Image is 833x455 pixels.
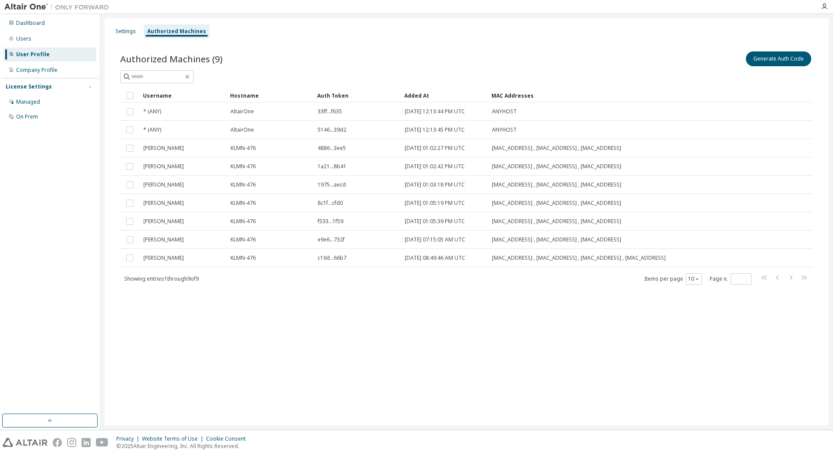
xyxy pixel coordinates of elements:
[16,51,50,58] div: User Profile
[116,435,142,442] div: Privacy
[405,255,465,261] span: [DATE] 08:49:46 AM UTC
[143,200,184,207] span: [PERSON_NAME]
[405,145,465,152] span: [DATE] 01:02:27 PM UTC
[230,181,256,188] span: KLMN-476
[116,442,251,450] p: © 2025 Altair Engineering, Inc. All Rights Reserved.
[230,108,254,115] span: AltairOne
[206,435,251,442] div: Cookie Consent
[16,98,40,105] div: Managed
[143,108,161,115] span: * (ANY)
[147,28,206,35] div: Authorized Machines
[16,113,38,120] div: On Prem
[318,200,343,207] span: 8c1f...cfd0
[143,145,184,152] span: [PERSON_NAME]
[143,236,184,243] span: [PERSON_NAME]
[230,255,256,261] span: KLMN-476
[16,35,31,42] div: Users
[318,255,346,261] span: c19d...66b7
[230,145,256,152] span: KLMN-476
[3,438,47,447] img: altair_logo.svg
[492,255,666,261] span: [MAC_ADDRESS] , [MAC_ADDRESS] , [MAC_ADDRESS] , [MAC_ADDRESS]
[6,83,52,90] div: License Settings
[16,67,58,74] div: Company Profile
[317,88,397,102] div: Auth Token
[492,200,621,207] span: [MAC_ADDRESS] , [MAC_ADDRESS] , [MAC_ADDRESS]
[404,88,484,102] div: Added At
[53,438,62,447] img: facebook.svg
[96,438,108,447] img: youtube.svg
[67,438,76,447] img: instagram.svg
[318,181,346,188] span: 1975...aecd
[16,20,45,27] div: Dashboard
[492,236,621,243] span: [MAC_ADDRESS] , [MAC_ADDRESS] , [MAC_ADDRESS]
[230,218,256,225] span: KLMN-476
[405,163,465,170] span: [DATE] 01:02:42 PM UTC
[492,218,621,225] span: [MAC_ADDRESS] , [MAC_ADDRESS] , [MAC_ADDRESS]
[688,275,700,282] button: 10
[230,236,256,243] span: KLMN-476
[746,51,811,66] button: Generate Auth Code
[318,108,342,115] span: 33ff...f635
[405,200,465,207] span: [DATE] 01:05:19 PM UTC
[230,200,256,207] span: KLMN-476
[318,126,346,133] span: 5146...39d2
[143,88,223,102] div: Username
[405,181,465,188] span: [DATE] 01:03:18 PM UTC
[710,273,752,285] span: Page n.
[142,435,206,442] div: Website Terms of Use
[143,126,161,133] span: * (ANY)
[318,145,346,152] span: 4886...3ee5
[644,273,702,285] span: Items per page
[143,218,184,225] span: [PERSON_NAME]
[120,53,223,65] span: Authorized Machines (9)
[230,163,256,170] span: KLMN-476
[492,145,621,152] span: [MAC_ADDRESS] , [MAC_ADDRESS] , [MAC_ADDRESS]
[492,126,517,133] span: ANYHOST
[318,163,346,170] span: 1a21...8b41
[492,163,621,170] span: [MAC_ADDRESS] , [MAC_ADDRESS] , [MAC_ADDRESS]
[4,3,113,11] img: Altair One
[405,126,465,133] span: [DATE] 12:13:45 PM UTC
[318,218,343,225] span: f533...1f59
[491,88,721,102] div: MAC Addresses
[230,88,310,102] div: Hostname
[143,255,184,261] span: [PERSON_NAME]
[143,181,184,188] span: [PERSON_NAME]
[405,218,465,225] span: [DATE] 01:05:39 PM UTC
[143,163,184,170] span: [PERSON_NAME]
[492,181,621,188] span: [MAC_ADDRESS] , [MAC_ADDRESS] , [MAC_ADDRESS]
[318,236,345,243] span: e9e6...732f
[405,108,465,115] span: [DATE] 12:13:44 PM UTC
[492,108,517,115] span: ANYHOST
[81,438,91,447] img: linkedin.svg
[405,236,465,243] span: [DATE] 07:15:05 AM UTC
[230,126,254,133] span: AltairOne
[115,28,136,35] div: Settings
[124,275,199,282] span: Showing entries 1 through 9 of 9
